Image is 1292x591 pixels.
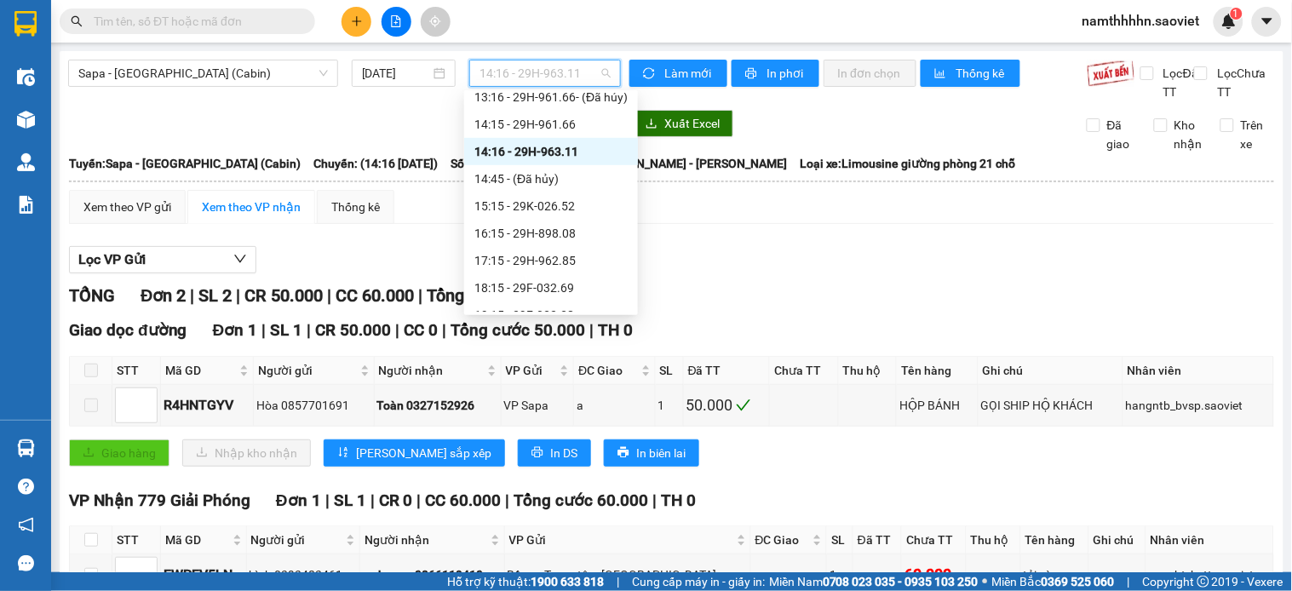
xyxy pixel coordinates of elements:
[165,531,229,549] span: Mã GD
[69,246,256,273] button: Lọc VP Gửi
[17,111,35,129] img: warehouse-icon
[71,15,83,27] span: search
[899,396,974,415] div: HỘP BÁNH
[325,491,330,510] span: |
[327,285,331,306] span: |
[258,361,357,380] span: Người gửi
[632,572,765,591] span: Cung cấp máy in - giấy in:
[164,394,250,416] div: R4HNTGYV
[1210,64,1275,101] span: Lọc Chưa TT
[578,361,638,380] span: ĐC Giao
[479,60,611,86] span: 14:16 - 29H-963.11
[315,320,391,340] span: CR 50.000
[362,64,431,83] input: 12/09/2025
[1149,565,1271,584] div: xuanht_bxtt.saoviet
[736,398,751,413] span: check
[1252,7,1282,37] button: caret-down
[447,572,604,591] span: Hỗ trợ kỹ thuật:
[198,285,232,306] span: SL 2
[518,439,591,467] button: printerIn DS
[506,491,510,510] span: |
[276,491,321,510] span: Đơn 1
[769,572,979,591] span: Miền Nam
[755,531,809,549] span: ĐC Giao
[656,357,684,385] th: SL
[658,396,680,415] div: 1
[1168,116,1209,153] span: Kho nhận
[313,154,438,173] span: Chuyến: (14:16 [DATE])
[261,320,266,340] span: |
[18,555,34,571] span: message
[823,575,979,588] strong: 0708 023 035 - 0935 103 250
[509,531,733,549] span: VP Gửi
[1231,8,1243,20] sup: 1
[1233,8,1239,20] span: 1
[213,320,258,340] span: Đơn 1
[270,320,302,340] span: SL 1
[164,564,244,585] div: EWPEV5LN
[504,396,571,415] div: VP Sapa
[244,285,323,306] span: CR 50.000
[981,396,1120,415] div: GỌI SHIP HỘ KHÁCH
[577,396,652,415] div: a
[653,491,657,510] span: |
[379,491,413,510] span: CR 0
[636,444,686,462] span: In biên lai
[18,517,34,533] span: notification
[17,153,35,171] img: warehouse-icon
[342,7,371,37] button: plus
[531,575,604,588] strong: 1900 633 818
[17,196,35,214] img: solution-icon
[839,357,897,385] th: Thu hộ
[182,439,311,467] button: downloadNhập kho nhận
[643,67,657,81] span: sync
[853,526,902,554] th: Đã TT
[190,285,194,306] span: |
[17,68,35,86] img: warehouse-icon
[236,285,240,306] span: |
[351,15,363,27] span: plus
[1042,575,1115,588] strong: 0369 525 060
[956,64,1007,83] span: Thống kê
[324,439,505,467] button: sort-ascending[PERSON_NAME] sắp xếp
[202,198,301,216] div: Xem theo VP nhận
[514,491,649,510] span: Tổng cước 60.000
[474,142,628,161] div: 14:16 - 29H-963.11
[382,7,411,37] button: file-add
[1024,565,1086,584] div: tải vàng
[1221,14,1237,29] img: icon-new-feature
[474,115,628,134] div: 14:15 - 29H-961.66
[94,12,295,31] input: Tìm tên, số ĐT hoặc mã đơn
[112,357,161,385] th: STT
[250,565,358,584] div: bình 0393483461
[370,491,375,510] span: |
[1021,526,1089,554] th: Tên hàng
[256,396,371,415] div: Hòa 0857701691
[418,285,422,306] span: |
[69,491,250,510] span: VP Nhận 779 Giải Phóng
[684,357,770,385] th: Đã TT
[390,15,402,27] span: file-add
[69,320,187,340] span: Giao dọc đường
[745,67,760,81] span: printer
[508,565,748,584] div: Bến xe Trung tâm [GEOGRAPHIC_DATA]
[69,157,301,170] b: Tuyến: Sapa - [GEOGRAPHIC_DATA] (Cabin)
[395,320,399,340] span: |
[1069,10,1214,32] span: namthhhhn.saoviet
[827,526,853,554] th: SL
[632,110,733,137] button: downloadXuất Excel
[646,118,657,131] span: download
[598,320,633,340] span: TH 0
[83,198,171,216] div: Xem theo VP gửi
[417,491,422,510] span: |
[629,60,727,87] button: syncLàm mới
[1146,526,1274,554] th: Nhân viên
[474,306,628,324] div: 19:15 - 29F-032.38
[474,224,628,243] div: 16:15 - 29H-898.08
[992,572,1115,591] span: Miền Bắc
[983,578,988,585] span: ⚪️
[664,114,720,133] span: Xuất Excel
[897,357,978,385] th: Tên hàng
[904,563,962,587] div: 60.000
[830,565,850,584] div: 1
